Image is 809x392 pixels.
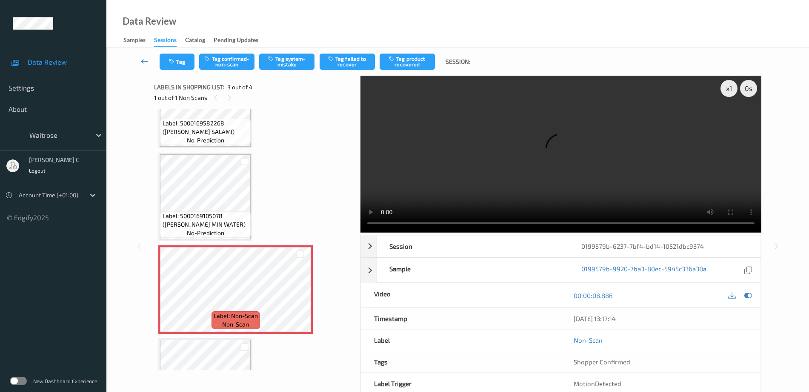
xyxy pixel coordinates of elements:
[185,36,205,46] div: Catalog
[199,54,254,70] button: Tag confirmed-non-scan
[222,320,249,329] span: non-scan
[123,36,146,46] div: Samples
[160,54,194,70] button: Tag
[574,336,603,344] a: Non-Scan
[361,258,761,283] div: Sample0199579b-9920-7ba3-80ec-5945c336a38a
[187,229,224,237] span: no-prediction
[446,57,470,66] span: Session:
[574,358,630,366] span: Shopper Confirmed
[163,119,249,136] span: Label: 5000169582268 ([PERSON_NAME] SALAMI)
[214,36,258,46] div: Pending Updates
[214,312,258,320] span: Label: Non-Scan
[377,258,569,282] div: Sample
[227,83,253,91] span: 3 out of 4
[720,80,738,97] div: x 1
[259,54,314,70] button: Tag system-mistake
[574,291,613,300] a: 00:00:08.886
[154,92,354,103] div: 1 out of 1 Non Scans
[320,54,375,70] button: Tag failed to recover
[380,54,435,70] button: Tag product recovered
[569,236,760,257] div: 0199579b-6237-7bf4-bd14-10521dbc9374
[154,36,177,47] div: Sessions
[740,80,757,97] div: 0 s
[163,212,249,229] span: Label: 5000169105078 ([PERSON_NAME] MIN WATER)
[185,34,214,46] a: Catalog
[154,34,185,47] a: Sessions
[361,351,561,372] div: Tags
[361,235,761,257] div: Session0199579b-6237-7bf4-bd14-10521dbc9374
[574,314,748,323] div: [DATE] 13:17:14
[361,308,561,329] div: Timestamp
[123,17,176,26] div: Data Review
[214,34,267,46] a: Pending Updates
[123,34,154,46] a: Samples
[154,83,224,91] span: Labels in shopping list:
[377,236,569,257] div: Session
[361,283,561,307] div: Video
[361,330,561,351] div: Label
[187,136,224,145] span: no-prediction
[581,264,706,276] a: 0199579b-9920-7ba3-80ec-5945c336a38a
